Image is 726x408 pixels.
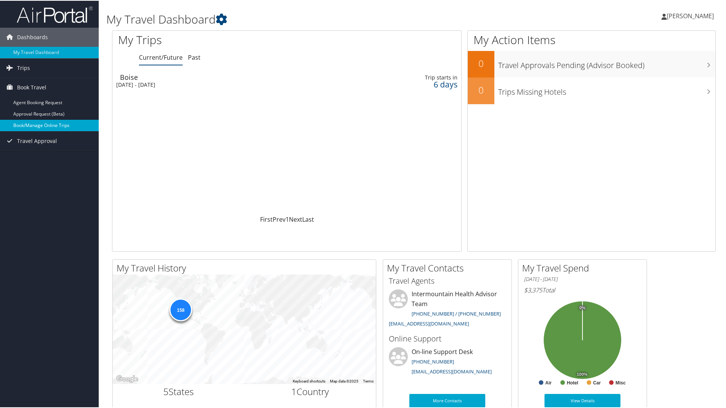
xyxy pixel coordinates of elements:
[116,81,334,87] div: [DATE] - [DATE]
[385,346,510,378] li: On-line Support Desk
[188,52,200,61] a: Past
[17,58,30,77] span: Trips
[363,378,374,383] a: Terms (opens in new tab)
[169,298,192,321] div: 158
[385,289,510,329] li: Intermountain Health Advisor Team
[17,131,57,150] span: Travel Approval
[661,4,721,27] a: [PERSON_NAME]
[498,56,715,70] h3: Travel Approvals Pending (Advisor Booked)
[545,379,552,385] text: Air
[289,214,302,223] a: Next
[522,261,647,274] h2: My Travel Spend
[293,378,325,383] button: Keyboard shortcuts
[273,214,286,223] a: Prev
[544,393,620,407] a: View Details
[17,27,48,46] span: Dashboards
[498,82,715,97] h3: Trips Missing Hotels
[524,285,542,294] span: $3,375
[667,11,714,19] span: [PERSON_NAME]
[567,379,578,385] text: Hotel
[409,393,485,407] a: More Contacts
[286,214,289,223] a: 1
[468,83,494,96] h2: 0
[468,56,494,69] h2: 0
[163,384,169,397] span: 5
[524,285,641,294] h6: Total
[250,384,371,397] h2: Country
[260,214,273,223] a: First
[468,77,715,103] a: 0Trips Missing Hotels
[17,77,46,96] span: Book Travel
[389,319,469,326] a: [EMAIL_ADDRESS][DOMAIN_NAME]
[330,378,358,383] span: Map data ©2025
[115,373,140,383] img: Google
[389,275,506,286] h3: Travel Agents
[616,379,626,385] text: Misc
[139,52,183,61] a: Current/Future
[579,305,586,310] tspan: 0%
[524,275,641,282] h6: [DATE] - [DATE]
[118,31,310,47] h1: My Trips
[120,73,338,80] div: Boise
[593,379,601,385] text: Car
[302,214,314,223] a: Last
[115,373,140,383] a: Open this area in Google Maps (opens a new window)
[412,310,501,316] a: [PHONE_NUMBER] / [PHONE_NUMBER]
[118,384,239,397] h2: States
[117,261,376,274] h2: My Travel History
[412,367,492,374] a: [EMAIL_ADDRESS][DOMAIN_NAME]
[389,333,506,343] h3: Online Support
[291,384,297,397] span: 1
[412,357,454,364] a: [PHONE_NUMBER]
[381,73,458,80] div: Trip starts in
[577,371,587,376] tspan: 100%
[468,50,715,77] a: 0Travel Approvals Pending (Advisor Booked)
[17,5,93,23] img: airportal-logo.png
[106,11,516,27] h1: My Travel Dashboard
[387,261,511,274] h2: My Travel Contacts
[381,80,458,87] div: 6 days
[468,31,715,47] h1: My Action Items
